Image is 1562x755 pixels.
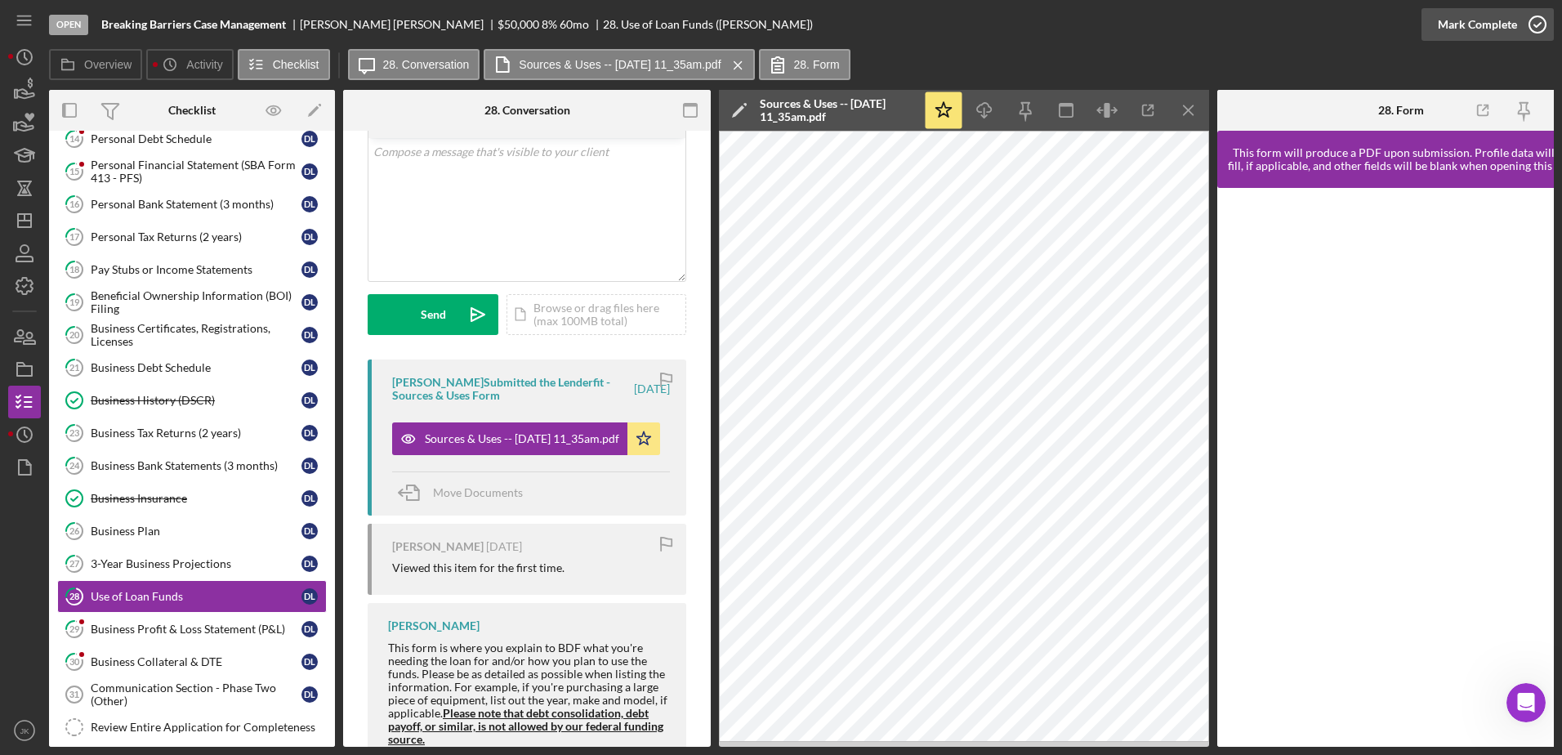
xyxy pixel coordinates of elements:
tspan: 31 [69,690,79,699]
b: Breaking Barriers Case Management [101,18,286,31]
div: 3-Year Business Projections [91,557,301,570]
div: D L [301,458,318,474]
button: JK [8,714,41,747]
button: 28. Conversation [348,49,480,80]
div: D L [301,686,318,703]
button: Activity [146,49,233,80]
label: 28. Form [794,58,840,71]
button: Mark Complete [1421,8,1554,41]
div: Pay Stubs or Income Statements [91,263,301,276]
div: [PERSON_NAME] [PERSON_NAME] [300,18,498,31]
tspan: 29 [69,623,80,634]
div: D L [301,229,318,245]
a: 15Personal Financial Statement (SBA Form 413 - PFS)DL [57,155,327,188]
a: Business InsuranceDL [57,482,327,515]
button: go back [11,7,42,38]
div: Use of Loan Funds [91,590,301,603]
div: D L [301,523,318,539]
button: Home [256,7,287,38]
div: Personal Tax Returns (2 years) [91,230,301,243]
a: 31Communication Section - Phase Two (Other)DL [57,678,327,711]
tspan: 14 [69,133,80,144]
div: Mark Complete [1438,8,1517,41]
div: Beneficial Ownership Information (BOI) Filing [91,289,301,315]
a: Review Entire Application for Completeness [57,711,327,744]
div: [PERSON_NAME] Submitted the Lenderfit - Sources & Uses Form [392,376,631,402]
a: Business History (DSCR)DL [57,384,327,417]
div: Our offices are closed for the Fourth of July Holiday until [DATE]. [50,98,297,129]
tspan: 28 [69,591,79,601]
div: Business Profit & Loss Statement (P&L) [91,623,301,636]
span: from Lenderfit [161,186,237,199]
label: Checklist [273,58,319,71]
div: 8 % [542,18,557,31]
tspan: 18 [69,264,79,275]
tspan: 16 [69,199,80,209]
label: 28. Conversation [383,58,470,71]
div: Business Debt Schedule [91,361,301,374]
text: JK [20,726,29,735]
div: D L [301,490,318,507]
time: 2025-09-23 15:35 [634,382,670,395]
div: This form is where you explain to BDF what you're needing the loan for and/or how you plan to use... [388,641,670,747]
div: Business Certificates, Registrations, Licenses [91,322,301,348]
div: D L [301,654,318,670]
div: Open [49,15,88,35]
iframe: Intercom live chat [1506,683,1546,722]
div: D L [301,556,318,572]
div: D L [301,163,318,180]
tspan: 23 [69,427,79,438]
time: 2025-09-23 15:31 [486,540,522,553]
div: D L [301,196,318,212]
div: Profile image for David[PERSON_NAME]from Lenderfit [13,159,314,308]
div: Business Bank Statements (3 months) [91,459,301,472]
img: Profile image for David [33,180,60,206]
a: 29Business Profit & Loss Statement (P&L)DL [57,613,327,646]
label: Activity [186,58,222,71]
tspan: 17 [69,231,80,242]
a: 26Business PlanDL [57,515,327,547]
strong: Please note that debt consolidation, debt payoff, or similar, is not allowed by our federal fundi... [388,706,663,746]
div: 28. Use of Loan Funds ([PERSON_NAME]) [603,18,813,31]
span: Move Documents [433,485,523,499]
div: D L [301,588,318,605]
div: D L [301,621,318,637]
div: Business Insurance [91,492,301,505]
span: $50,000 [498,17,539,31]
div: D L [301,392,318,409]
div: 28. Conversation [484,104,570,117]
a: 21Business Debt ScheduleDL [57,351,327,384]
a: 24Business Bank Statements (3 months)DL [57,449,327,482]
div: Send [421,294,446,335]
tspan: 27 [69,558,80,569]
tspan: 19 [69,297,80,307]
a: 18Pay Stubs or Income StatementsDL [57,253,327,286]
button: Sources & Uses -- [DATE] 11_35am.pdf [392,422,660,455]
tspan: 15 [69,166,79,176]
button: 28. Form [759,49,850,80]
div: D L [301,294,318,310]
a: 19Beneficial Ownership Information (BOI) FilingDL [57,286,327,319]
div: Business Plan [91,525,301,538]
div: [PERSON_NAME] [392,540,484,553]
label: Sources & Uses -- [DATE] 11_35am.pdf [519,58,721,71]
label: Overview [84,58,132,71]
div: David says… [13,159,314,328]
span: [PERSON_NAME] [73,186,161,199]
a: 14Personal Debt ScheduleDL [57,123,327,155]
div: [PERSON_NAME] [388,619,480,632]
div: 28. Form [1378,104,1424,117]
button: Move Documents [392,472,539,513]
div: Personal Debt Schedule [91,132,301,145]
button: Overview [49,49,142,80]
div: Sources & Uses -- [DATE] 11_35am.pdf [760,97,915,123]
div: Checklist [168,104,216,117]
tspan: 30 [69,656,80,667]
tspan: 20 [69,329,80,340]
div: Business Collateral & DTE [91,655,301,668]
h1: [PERSON_NAME] [79,8,185,20]
div: D L [301,327,318,343]
p: Active over [DATE] [79,20,178,37]
div: Personal Financial Statement (SBA Form 413 - PFS) [91,159,301,185]
a: 30Business Collateral & DTEDL [57,646,327,678]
